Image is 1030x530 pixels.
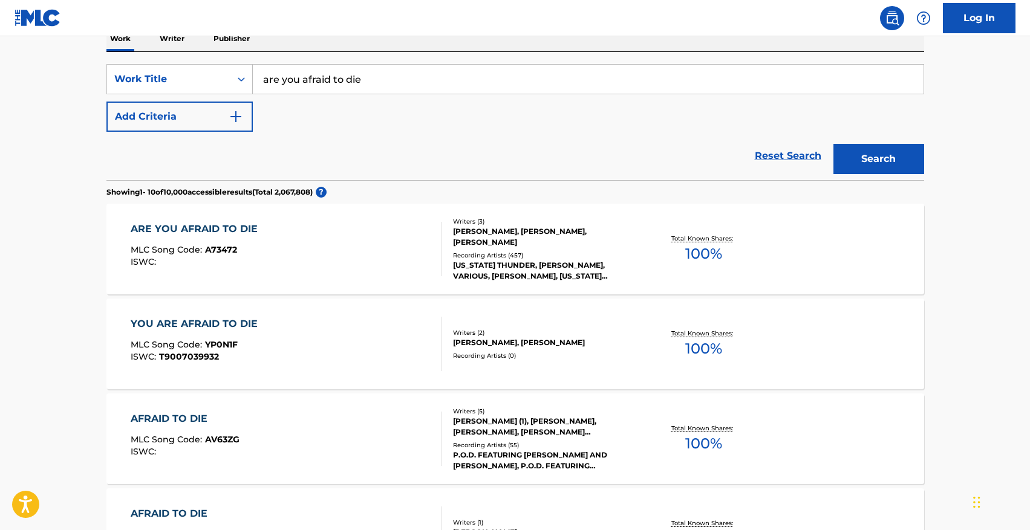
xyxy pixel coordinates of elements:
span: 100 % [685,338,722,360]
div: Recording Artists ( 55 ) [453,441,636,450]
div: [PERSON_NAME], [PERSON_NAME] [453,337,636,348]
span: AV63ZG [205,434,240,445]
div: Work Title [114,72,223,86]
iframe: Chat Widget [970,472,1030,530]
a: Public Search [880,6,904,30]
div: AFRAID TO DIE [131,506,243,521]
span: A73472 [205,244,237,255]
div: YOU ARE AFRAID TO DIE [131,317,264,331]
span: MLC Song Code : [131,434,205,445]
div: Writers ( 5 ) [453,407,636,416]
div: Writers ( 3 ) [453,217,636,226]
span: ISWC : [131,351,159,362]
a: AFRAID TO DIEMLC Song Code:AV63ZGISWC:Writers (5)[PERSON_NAME] (1), [PERSON_NAME], [PERSON_NAME],... [106,393,924,484]
img: 9d2ae6d4665cec9f34b9.svg [229,109,243,124]
div: Recording Artists ( 0 ) [453,351,636,360]
div: [PERSON_NAME] (1), [PERSON_NAME], [PERSON_NAME], [PERSON_NAME] [PERSON_NAME], [PERSON_NAME] [453,416,636,438]
span: ISWC : [131,446,159,457]
p: Total Known Shares: [671,329,736,338]
p: Publisher [210,26,253,51]
span: 100 % [685,433,722,454]
button: Add Criteria [106,102,253,132]
div: Drag [973,484,980,520]
form: Search Form [106,64,924,180]
div: Writers ( 1 ) [453,518,636,527]
div: Help [911,6,936,30]
p: Writer [156,26,188,51]
p: Total Known Shares: [671,519,736,528]
span: ISWC : [131,256,159,267]
p: Total Known Shares: [671,234,736,243]
span: MLC Song Code : [131,339,205,350]
img: help [916,11,931,25]
a: YOU ARE AFRAID TO DIEMLC Song Code:YP0N1FISWC:T9007039932Writers (2)[PERSON_NAME], [PERSON_NAME]R... [106,299,924,389]
div: ARE YOU AFRAID TO DIE [131,222,264,236]
span: T9007039932 [159,351,219,362]
span: YP0N1F [205,339,238,350]
img: MLC Logo [15,9,61,27]
a: ARE YOU AFRAID TO DIEMLC Song Code:A73472ISWC:Writers (3)[PERSON_NAME], [PERSON_NAME], [PERSON_NA... [106,204,924,294]
span: MLC Song Code : [131,244,205,255]
div: [US_STATE] THUNDER, [PERSON_NAME], VARIOUS, [PERSON_NAME], [US_STATE] THUNDER, [PERSON_NAME], [PE... [453,260,636,282]
p: Total Known Shares: [671,424,736,433]
span: ? [316,187,327,198]
a: Reset Search [749,143,827,169]
span: 100 % [685,243,722,265]
div: Writers ( 2 ) [453,328,636,337]
p: Work [106,26,134,51]
div: AFRAID TO DIE [131,412,240,426]
img: search [885,11,899,25]
div: [PERSON_NAME], [PERSON_NAME], [PERSON_NAME] [453,226,636,248]
div: Recording Artists ( 457 ) [453,251,636,260]
p: Showing 1 - 10 of 10,000 accessible results (Total 2,067,808 ) [106,187,313,198]
button: Search [833,144,924,174]
a: Log In [943,3,1015,33]
div: P.O.D. FEATURING [PERSON_NAME] AND [PERSON_NAME], P.O.D. FEATURING [PERSON_NAME] AND [PERSON_NAME... [453,450,636,471]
